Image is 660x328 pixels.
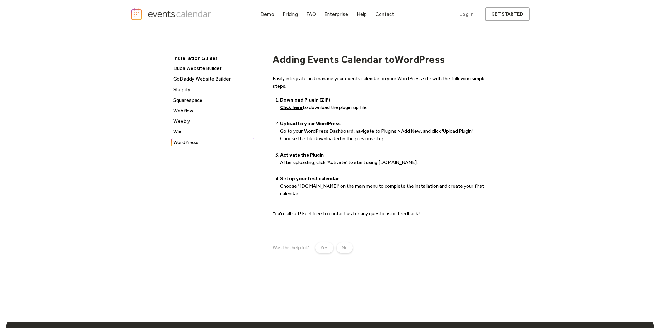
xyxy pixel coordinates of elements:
div: FAQ [306,12,316,16]
div: Help [357,12,367,16]
a: Wix [171,128,254,136]
div: No [342,244,348,251]
a: Duda Website Builder [171,64,254,72]
strong: Download Plugin (ZIP) [280,97,330,103]
a: WordPress [171,138,254,147]
div: Contact [376,12,394,16]
a: Enterprise [322,10,351,18]
strong: Set up your first calendar [280,176,339,181]
p: ‍ [273,202,490,210]
a: get started [485,7,530,21]
li: After uploading, click 'Activate' to start using [DOMAIN_NAME]. ‍ [280,151,490,174]
a: GoDaddy Website Builder [171,75,254,83]
a: Pricing [280,10,300,18]
div: Demo [260,12,274,16]
li: Go to your WordPress Dashboard, navigate to Plugins > Add New, and click 'Upload Plugin'. Choose ... [280,120,490,150]
div: GoDaddy Website Builder [172,75,254,83]
h1: Adding Events Calendar to [273,53,395,65]
p: Easily integrate and manage your events calendar on your WordPress site with the following simple... [273,75,490,90]
h1: WordPress [395,53,445,65]
a: Webflow [171,107,254,115]
a: FAQ [304,10,318,18]
a: Squarespace [171,96,254,104]
a: home [130,8,213,21]
li: Choose "[DOMAIN_NAME]" on the main menu to complete the installation and create your first calendar. [280,175,490,197]
div: Was this helpful? [273,245,309,251]
a: Click here [280,104,303,110]
a: Help [354,10,370,18]
a: Contact [373,10,397,18]
div: Webflow [172,107,254,115]
div: Weebly [172,117,254,125]
a: Weebly [171,117,254,125]
a: Demo [258,10,277,18]
a: Shopify [171,86,254,94]
strong: Activate the Plugin [280,152,323,158]
div: Shopify [172,86,254,94]
a: Yes [315,242,333,253]
div: Wix [172,128,254,136]
a: Log In [453,7,480,21]
p: You're all set! Feel free to contact us for any questions or feedback! [273,210,490,217]
a: No [337,242,353,253]
div: Installation Guides [170,53,254,63]
div: WordPress [172,138,254,147]
strong: Upload to your WordPress [280,121,340,127]
li: to download the plugin zip file. ‍ [280,96,490,119]
div: Duda Website Builder [172,64,254,72]
div: Enterprise [324,12,348,16]
div: Squarespace [172,96,254,104]
div: Pricing [283,12,298,16]
div: Yes [320,244,328,251]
